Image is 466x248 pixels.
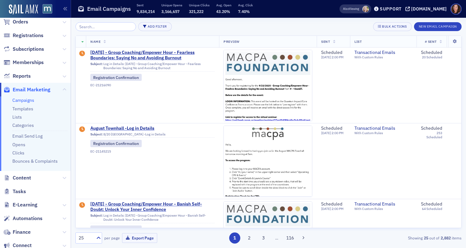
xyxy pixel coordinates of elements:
[414,22,462,31] button: New Email Campaign
[423,235,429,241] strong: 25
[90,62,215,72] div: Log in Details: [DATE] - Group Coaching/Empower Hour - Fearless Boundaries: Saying No and Avoidin...
[189,3,210,7] p: Unique Clicks
[13,86,50,93] span: Email Marketing
[380,6,402,12] div: Support
[12,133,42,139] a: Email Send Log
[224,50,312,245] img: email-preview-2967.jpeg
[12,97,34,103] a: Campaigns
[3,215,42,222] a: Automations
[13,32,43,39] span: Registrations
[137,9,155,14] span: 9,834,214
[12,122,34,128] a: Categories
[90,132,103,136] span: Subject:
[354,131,412,135] div: With Custom Rules
[3,32,43,39] a: Registrations
[285,232,296,244] button: 116
[321,55,332,59] span: [DATE]
[343,7,349,11] div: Also
[216,3,231,7] p: Avg. Open
[12,106,33,112] a: Templates
[13,215,42,222] span: Automations
[79,202,85,209] div: Draft
[450,3,462,15] span: Profile
[354,126,412,131] a: Transactional Emails
[421,50,442,55] div: Scheduled
[3,59,44,66] a: Memberships
[161,9,179,14] span: 3,166,657
[13,188,26,195] span: Tasks
[90,213,215,223] div: Log in Details: [DATE] - Group Coaching/Empower Hour - Banish Self-Doubt: Unlock Your Inner Confi...
[90,74,142,81] div: Registration Confirmation
[13,229,31,236] span: Finance
[337,235,462,241] div: Showing out of items
[373,22,411,31] button: Bulk Actions
[42,4,52,14] img: SailAMX
[13,59,44,66] span: Memberships
[90,213,103,222] span: Subject:
[229,232,240,244] button: 1
[90,201,215,212] a: [DATE] - Group Coaching/Empower Hour - Banish Self-Doubt: Unlock Your Inner Confidence
[421,201,442,207] div: Scheduled
[161,3,182,7] p: Unique Opens
[90,39,100,44] span: Name
[354,55,412,59] div: With Custom Rules
[104,235,120,241] label: per page
[354,207,412,211] div: With Custom Rules
[90,225,142,232] div: Registration Confirmation
[354,39,362,44] span: List
[354,201,412,207] a: Transactional Emails
[79,235,93,241] div: 25
[79,51,85,57] div: Draft
[422,207,442,211] div: 64 Scheduled
[90,132,215,138] div: 8/20 [GEOGRAPHIC_DATA] -Log in Details
[321,206,332,211] span: [DATE]
[414,23,462,29] a: New Email Campaign
[382,25,407,28] div: Bulk Actions
[12,114,22,120] a: Lists
[321,131,332,135] span: [DATE]
[12,142,25,147] a: Opens
[321,126,344,131] div: Scheduled
[3,18,28,25] a: Orders
[354,50,412,55] span: Transactional Emails
[238,3,253,7] p: Avg. Click
[12,150,24,156] a: Clicks
[3,174,31,181] a: Content
[13,174,31,181] span: Content
[411,6,447,12] div: [DOMAIN_NAME]
[362,6,369,12] span: Rachel Abell
[9,4,38,15] img: SailAMX
[321,50,344,55] div: Scheduled
[75,22,136,31] input: Search…
[12,158,58,164] a: Bounces & Complaints
[421,126,442,131] div: Scheduled
[137,3,155,7] p: Sent
[90,140,142,147] div: Registration Confirmation
[321,39,330,44] span: Sent
[90,83,215,87] div: EC-21216090
[258,232,269,244] button: 3
[223,39,240,44] span: Preview
[90,50,215,61] a: [DATE] - Group Coaching/Empower Hour - Fearless Boundaries: Saying No and Avoiding Burnout
[332,55,344,59] span: 2:00 PM
[421,131,442,139] div: 253 Scheduled
[189,9,204,14] span: 321,222
[321,201,344,207] div: Scheduled
[272,235,281,241] span: …
[3,86,50,93] a: Email Marketing
[439,235,452,241] strong: 2,882
[13,73,31,80] span: Reports
[343,7,359,11] span: Viewing
[79,127,85,133] div: Draft
[238,9,250,14] span: 7.40%
[3,73,31,80] a: Reports
[243,232,255,244] button: 2
[90,126,215,131] a: August Townhall -Log in Details
[13,18,28,25] span: Orders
